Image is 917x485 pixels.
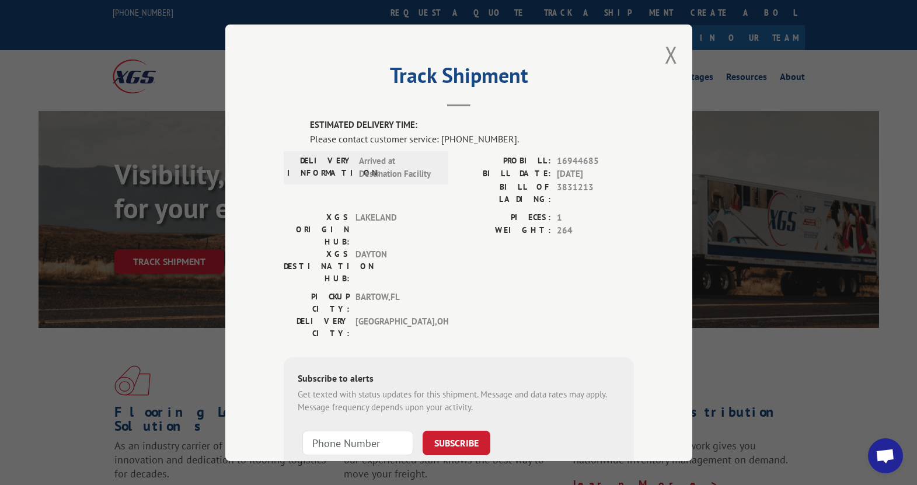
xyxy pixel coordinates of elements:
[284,290,350,315] label: PICKUP CITY:
[557,224,634,238] span: 264
[557,211,634,224] span: 1
[459,154,551,168] label: PROBILL:
[665,39,678,70] button: Close modal
[284,67,634,89] h2: Track Shipment
[459,224,551,238] label: WEIGHT:
[359,154,438,180] span: Arrived at Destination Facility
[355,247,434,284] span: DAYTON
[302,430,413,455] input: Phone Number
[459,168,551,181] label: BILL DATE:
[284,315,350,339] label: DELIVERY CITY:
[310,131,634,145] div: Please contact customer service: [PHONE_NUMBER].
[557,180,634,205] span: 3831213
[557,154,634,168] span: 16944685
[355,290,434,315] span: BARTOW , FL
[355,315,434,339] span: [GEOGRAPHIC_DATA] , OH
[284,247,350,284] label: XGS DESTINATION HUB:
[355,211,434,247] span: LAKELAND
[459,180,551,205] label: BILL OF LADING:
[557,168,634,181] span: [DATE]
[868,438,903,473] div: Open chat
[423,430,490,455] button: SUBSCRIBE
[310,118,634,132] label: ESTIMATED DELIVERY TIME:
[298,371,620,388] div: Subscribe to alerts
[284,211,350,247] label: XGS ORIGIN HUB:
[287,154,353,180] label: DELIVERY INFORMATION:
[459,211,551,224] label: PIECES:
[298,388,620,414] div: Get texted with status updates for this shipment. Message and data rates may apply. Message frequ...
